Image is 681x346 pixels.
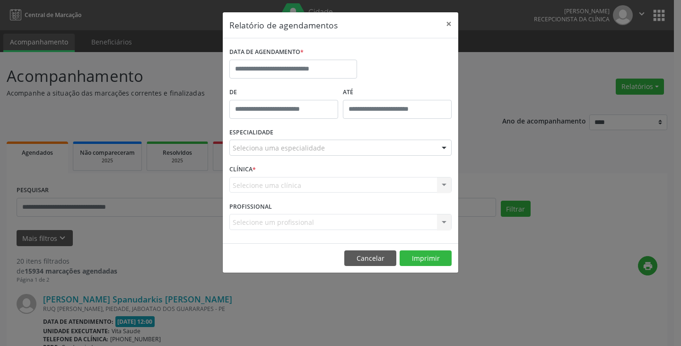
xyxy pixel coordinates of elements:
[229,162,256,177] label: CLÍNICA
[233,143,325,153] span: Seleciona uma especialidade
[344,250,396,266] button: Cancelar
[229,125,273,140] label: ESPECIALIDADE
[343,85,452,100] label: ATÉ
[439,12,458,35] button: Close
[229,199,272,214] label: PROFISSIONAL
[229,19,338,31] h5: Relatório de agendamentos
[229,85,338,100] label: De
[229,45,304,60] label: DATA DE AGENDAMENTO
[400,250,452,266] button: Imprimir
